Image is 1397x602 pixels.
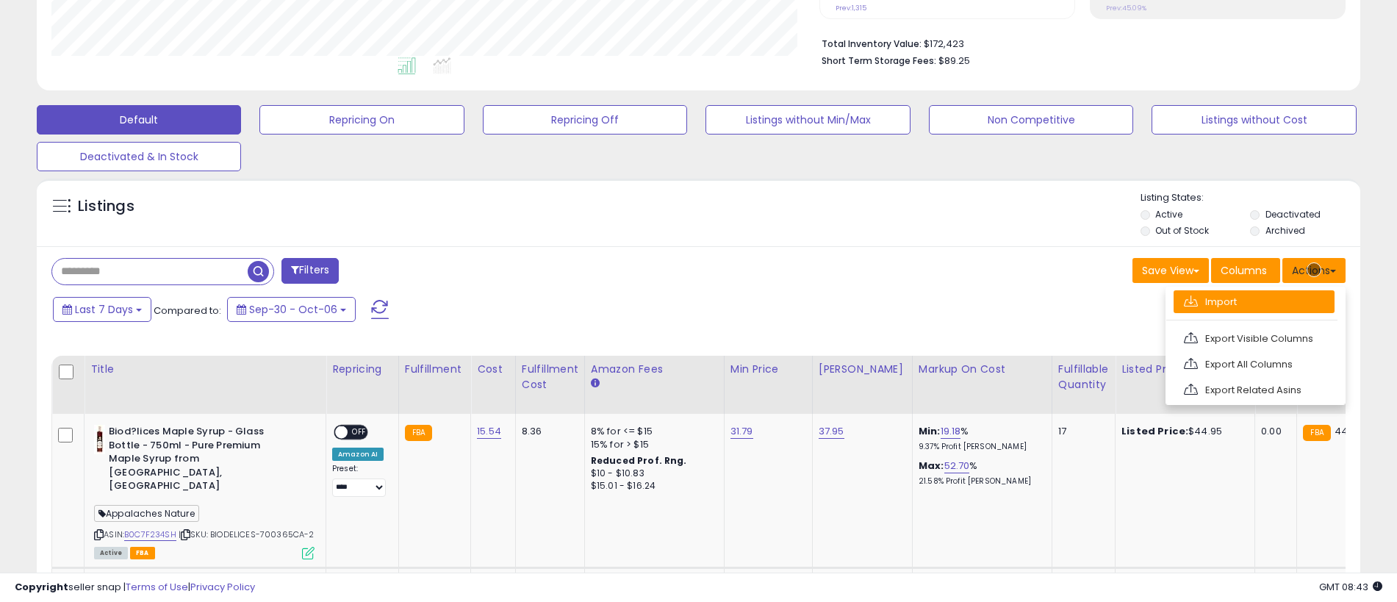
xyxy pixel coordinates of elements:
div: $10 - $10.83 [591,467,713,480]
div: Markup on Cost [919,362,1046,377]
span: Sep-30 - Oct-06 [249,302,337,317]
button: Actions [1282,258,1346,283]
small: Prev: 1,315 [836,4,866,12]
a: 15.54 [477,424,501,439]
div: $44.95 [1121,425,1243,438]
div: Fulfillment Cost [522,362,578,393]
span: FBA [130,547,155,559]
a: Export Related Asins [1174,379,1335,401]
div: Fulfillable Quantity [1058,362,1109,393]
small: FBA [405,425,432,441]
span: 2025-10-14 08:43 GMT [1319,580,1382,594]
a: Privacy Policy [190,580,255,594]
li: $172,423 [822,34,1335,51]
div: Listed Price [1121,362,1249,377]
p: 21.58% Profit [PERSON_NAME] [919,476,1041,487]
div: % [919,425,1041,452]
b: Short Term Storage Fees: [822,54,936,67]
button: Save View [1132,258,1209,283]
a: 52.70 [944,459,970,473]
div: 8.36 [522,425,573,438]
span: | SKU: BIODELICES-700365CA-2 [179,528,315,540]
label: Archived [1265,224,1305,237]
div: 17 [1058,425,1104,438]
b: Biod?lices Maple Syrup - Glass Bottle - 750ml - Pure Premium Maple Syrup from [GEOGRAPHIC_DATA], ... [109,425,287,497]
button: Filters [281,258,339,284]
div: Preset: [332,464,387,497]
button: Default [37,105,241,135]
div: Title [90,362,320,377]
div: seller snap | | [15,581,255,595]
a: 31.79 [730,424,753,439]
b: Listed Price: [1121,424,1188,438]
button: Listings without Cost [1152,105,1356,135]
a: Terms of Use [126,580,188,594]
div: 15% for > $15 [591,438,713,451]
button: Repricing On [259,105,464,135]
div: % [919,459,1041,487]
b: Max: [919,459,944,473]
button: Last 7 Days [53,297,151,322]
b: Reduced Prof. Rng. [591,454,687,467]
p: 9.37% Profit [PERSON_NAME] [919,442,1041,452]
span: Columns [1221,263,1267,278]
p: Listing States: [1141,191,1360,205]
button: Sep-30 - Oct-06 [227,297,356,322]
div: Cost [477,362,509,377]
a: Export Visible Columns [1174,327,1335,350]
button: Deactivated & In Stock [37,142,241,171]
a: 37.95 [819,424,844,439]
button: Listings without Min/Max [705,105,910,135]
button: Non Competitive [929,105,1133,135]
div: $15.01 - $16.24 [591,480,713,492]
button: Columns [1211,258,1280,283]
span: $89.25 [938,54,970,68]
a: 19.18 [941,424,961,439]
div: Min Price [730,362,806,377]
a: B0C7F234SH [124,528,176,541]
div: Fulfillment [405,362,464,377]
span: OFF [348,426,371,439]
small: Prev: 45.09% [1106,4,1146,12]
div: Amazon AI [332,448,384,461]
b: Total Inventory Value: [822,37,922,50]
span: Last 7 Days [75,302,133,317]
div: Amazon Fees [591,362,718,377]
b: Min: [919,424,941,438]
img: 31V1y9z6GSL._SL40_.jpg [94,425,105,454]
h5: Listings [78,196,134,217]
button: Repricing Off [483,105,687,135]
div: [PERSON_NAME] [819,362,906,377]
label: Active [1155,208,1182,221]
a: Import [1174,290,1335,313]
div: 0.00 [1261,425,1285,438]
span: Appalaches Nature [94,505,199,522]
span: All listings currently available for purchase on Amazon [94,547,128,559]
small: Amazon Fees. [591,377,600,390]
span: 44.95 [1335,424,1362,438]
div: Repricing [332,362,392,377]
span: Compared to: [154,304,221,318]
th: The percentage added to the cost of goods (COGS) that forms the calculator for Min & Max prices. [912,356,1052,414]
label: Deactivated [1265,208,1321,221]
div: 8% for <= $15 [591,425,713,438]
strong: Copyright [15,580,68,594]
label: Out of Stock [1155,224,1209,237]
div: ASIN: [94,425,315,557]
a: Export All Columns [1174,353,1335,376]
small: FBA [1303,425,1330,441]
